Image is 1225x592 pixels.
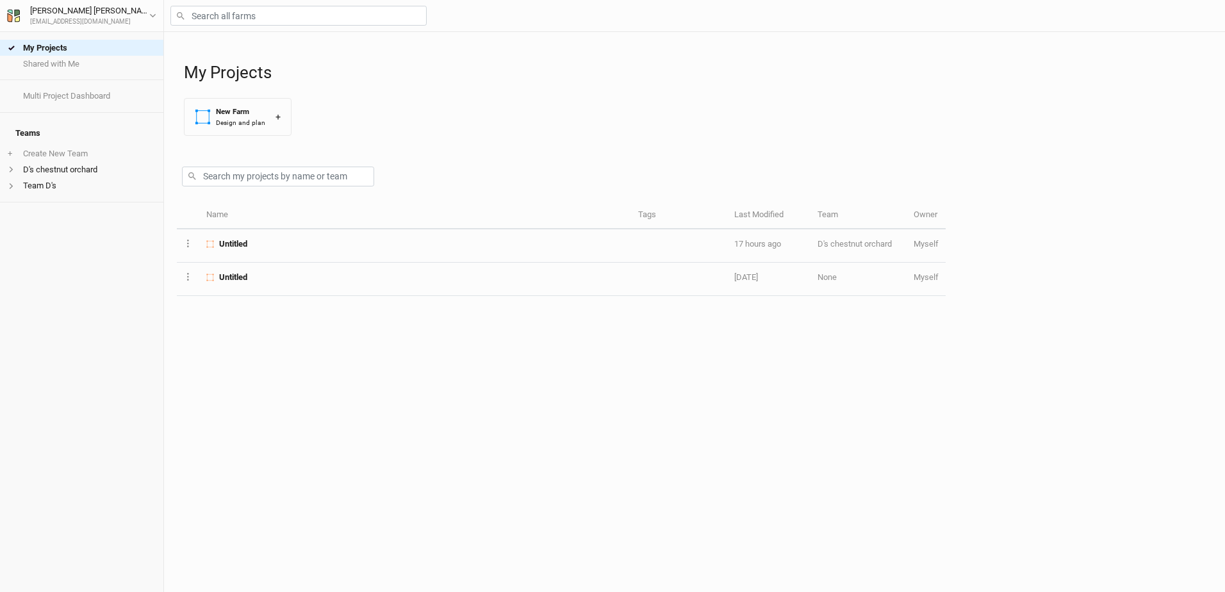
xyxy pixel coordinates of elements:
[184,63,1212,83] h1: My Projects
[8,120,156,146] h4: Teams
[216,118,265,127] div: Design and plan
[199,202,631,229] th: Name
[219,238,247,250] span: Untitled
[810,202,907,229] th: Team
[30,17,149,27] div: [EMAIL_ADDRESS][DOMAIN_NAME]
[170,6,427,26] input: Search all farms
[907,202,946,229] th: Owner
[727,202,810,229] th: Last Modified
[184,98,292,136] button: New FarmDesign and plan+
[275,110,281,124] div: +
[734,272,758,282] span: Aug 12, 2025 3:34 PM
[734,239,781,249] span: Aug 22, 2025 3:55 PM
[914,239,939,249] span: scstlutz@gmail.com
[631,202,727,229] th: Tags
[810,229,907,263] td: D's chestnut orchard
[216,106,265,117] div: New Farm
[6,4,157,27] button: [PERSON_NAME] [PERSON_NAME][EMAIL_ADDRESS][DOMAIN_NAME]
[810,263,907,296] td: None
[8,149,12,159] span: +
[914,272,939,282] span: scstlutz@gmail.com
[30,4,149,17] div: [PERSON_NAME] [PERSON_NAME]
[182,167,374,186] input: Search my projects by name or team
[219,272,247,283] span: Untitled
